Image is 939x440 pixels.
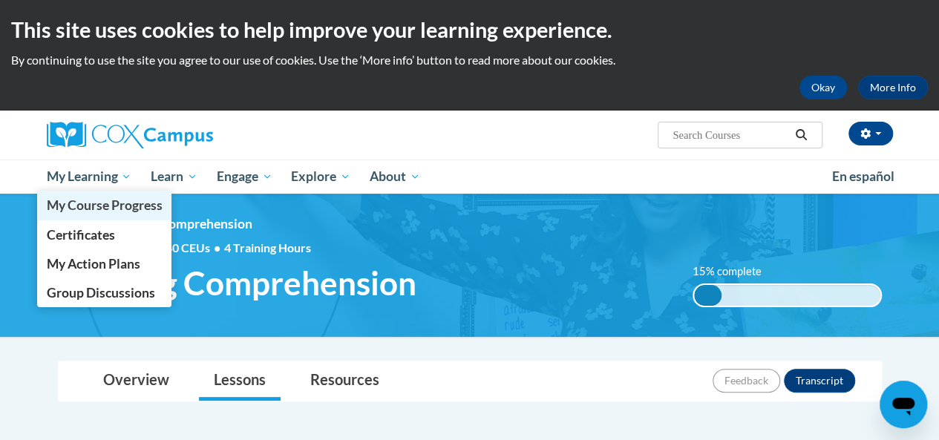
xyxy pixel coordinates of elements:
iframe: Button to launch messaging window [880,381,927,428]
a: En español [822,161,904,192]
span: My Action Plans [46,256,140,272]
span: Engage [217,168,272,185]
img: Cox Campus [47,122,213,148]
span: About [370,168,420,185]
button: Account Settings [848,122,893,145]
button: Feedback [713,369,780,393]
div: Main menu [36,160,904,194]
button: Search [790,126,812,144]
a: Certificates [37,220,172,249]
span: Learn [151,168,197,185]
span: My Course Progress [46,197,162,213]
span: En español [832,168,894,184]
input: Search Courses [671,126,790,144]
a: Engage [207,160,282,194]
label: 15% complete [693,263,778,280]
h2: This site uses cookies to help improve your learning experience. [11,15,928,45]
p: By continuing to use the site you agree to our use of cookies. Use the ‘More info’ button to read... [11,52,928,68]
span: Reading Comprehension [58,263,416,303]
button: Transcript [784,369,855,393]
button: Okay [799,76,847,99]
span: Reading Comprehension [110,216,252,232]
span: My Learning [46,168,131,185]
div: 15% complete [694,285,722,306]
a: Resources [295,361,394,401]
span: 0.40 CEUs [156,240,224,256]
a: Overview [88,361,184,401]
span: • [214,240,220,255]
span: Explore [291,168,350,185]
span: Group Discussions [46,285,154,301]
a: Group Discussions [37,278,172,307]
a: My Course Progress [37,191,172,220]
a: My Learning [37,160,142,194]
span: Certificates [46,227,114,243]
a: Lessons [199,361,281,401]
a: More Info [858,76,928,99]
a: Cox Campus [47,122,314,148]
a: My Action Plans [37,249,172,278]
span: 4 Training Hours [224,240,311,255]
a: Explore [281,160,360,194]
a: Learn [141,160,207,194]
a: About [360,160,430,194]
